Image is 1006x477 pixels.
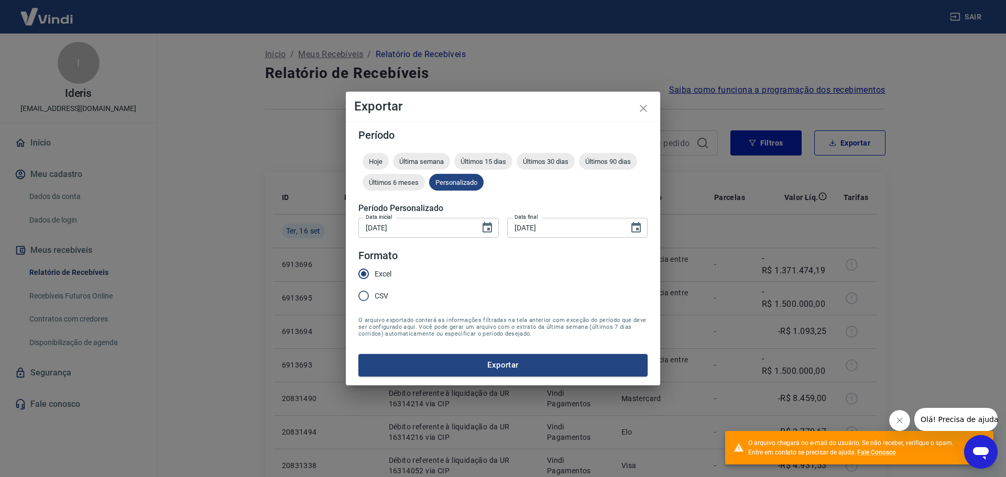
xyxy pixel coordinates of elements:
[579,153,637,170] div: Últimos 90 dias
[517,158,575,165] span: Últimos 30 dias
[363,158,389,165] span: Hoje
[515,213,538,221] label: Data final
[358,218,473,237] input: DD/MM/YYYY
[429,174,484,191] div: Personalizado
[358,248,398,263] legend: Formato
[889,410,910,431] iframe: Fechar mensagem
[375,291,388,302] span: CSV
[358,317,648,337] span: O arquivo exportado conterá as informações filtradas na tela anterior com exceção do período que ...
[579,158,637,165] span: Últimos 90 dias
[454,158,512,165] span: Últimos 15 dias
[363,174,425,191] div: Últimos 6 meses
[631,96,656,121] button: close
[507,218,621,237] input: DD/MM/YYYY
[375,269,391,280] span: Excel
[6,7,88,16] span: Olá! Precisa de ajuda?
[626,217,647,238] button: Choose date, selected date is 16 de set de 2025
[748,438,958,457] div: O arquivo chegará no e-mail do usuário. Se não receber, verifique o spam. Entre em contato se pre...
[429,179,484,186] span: Personalizado
[358,354,648,376] button: Exportar
[454,153,512,170] div: Últimos 15 dias
[517,153,575,170] div: Últimos 30 dias
[477,217,498,238] button: Choose date, selected date is 1 de fev de 2025
[964,435,998,469] iframe: Botão para abrir a janela de mensagens
[358,203,648,214] h5: Período Personalizado
[393,158,450,165] span: Última semana
[914,408,998,431] iframe: Mensagem da empresa
[354,100,652,113] h4: Exportar
[366,213,392,221] label: Data inicial
[363,179,425,186] span: Últimos 6 meses
[363,153,389,170] div: Hoje
[857,449,896,456] a: Fale Conosco
[393,153,450,170] div: Última semana
[358,130,648,140] h5: Período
